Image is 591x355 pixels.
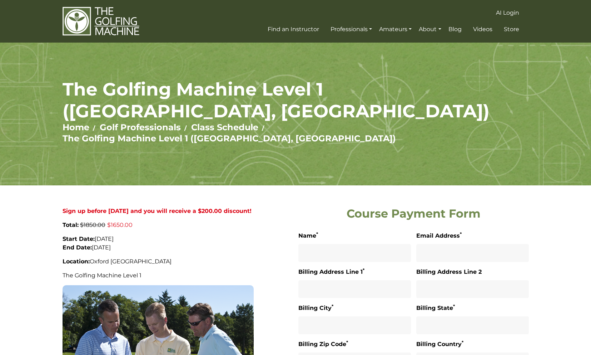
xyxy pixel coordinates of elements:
a: Class Schedule [191,122,258,132]
label: Billing State [416,303,455,313]
p: [DATE] [DATE] [63,235,254,252]
span: Store [504,26,519,33]
span: Blog [448,26,462,33]
a: Videos [471,23,494,36]
label: Billing Country [416,340,463,349]
h1: The Golfing Machine Level 1 ([GEOGRAPHIC_DATA], [GEOGRAPHIC_DATA]) [63,78,529,122]
strong: Start Date: [63,235,95,242]
strong: Total: [63,222,79,228]
a: AI Login [494,6,521,19]
a: Golf Professionals [100,122,181,132]
span: Find an Instructor [268,26,319,33]
a: Professionals [329,23,374,36]
a: Find an Instructor [266,23,321,36]
label: Billing Address Line 2 [416,267,482,277]
strong: Location: [63,258,90,265]
a: Home [63,122,89,132]
label: Name [298,231,318,240]
h2: Course Payment Form [298,207,529,220]
a: The Golfing Machine Level 1 ([GEOGRAPHIC_DATA], [GEOGRAPHIC_DATA]) [63,133,396,144]
label: Billing City [298,303,333,313]
strong: End Date: [63,244,92,251]
p: The Golfing Machine Level 1 [63,271,254,280]
p: Oxford [GEOGRAPHIC_DATA] [63,257,254,266]
a: Store [502,23,521,36]
span: $1850.00 [80,222,105,228]
span: $1650.00 [107,222,133,228]
a: About [417,23,443,36]
strong: Sign up before [DATE] and you will receive a $200.00 discount! [63,208,252,214]
label: Billing Zip Code [298,340,348,349]
span: Videos [473,26,492,33]
a: Amateurs [377,23,413,36]
label: Email Address [416,231,462,240]
span: AI Login [496,9,519,16]
img: The Golfing Machine [63,6,139,36]
label: Billing Address Line 1 [298,267,364,277]
a: Blog [447,23,463,36]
